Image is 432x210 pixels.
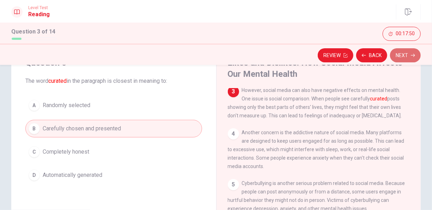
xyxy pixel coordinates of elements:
h4: Likes and Dislikes: How Social Media Affects Our Mental Health [228,57,408,80]
span: 00:17:50 [396,31,415,37]
div: 3 [228,86,239,97]
button: Review [318,48,353,62]
button: Back [356,48,387,62]
button: ARandomly selected [25,97,202,114]
h1: Reading [28,10,50,19]
button: 00:17:50 [383,27,421,41]
div: D [29,169,40,181]
div: C [29,146,40,157]
font: curated [48,78,67,84]
span: Level Test [28,5,50,10]
div: 4 [228,128,239,140]
span: Randomly selected [43,101,90,110]
font: curated [370,96,388,101]
span: Carefully chosen and presented [43,124,121,133]
div: 5 [228,179,239,190]
button: BCarefully chosen and presented [25,120,202,137]
button: DAutomatically generated [25,166,202,184]
span: Another concern is the addictive nature of social media. Many platforms are designed to keep user... [228,130,404,169]
span: Automatically generated [43,171,102,179]
div: A [29,100,40,111]
button: CCompletely honest [25,143,202,161]
div: B [29,123,40,134]
button: Next [390,48,421,62]
span: The word in the paragraph is closest in meaning to: [25,77,202,85]
span: Completely honest [43,148,89,156]
h1: Question 3 of 14 [11,27,56,36]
